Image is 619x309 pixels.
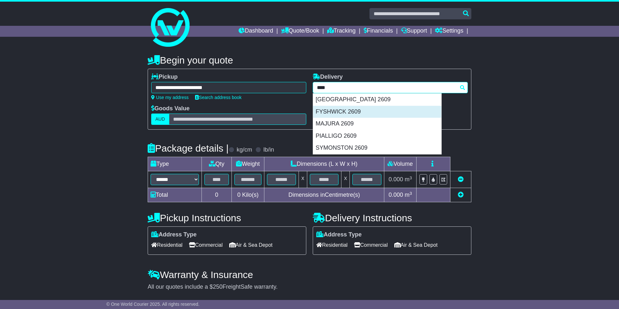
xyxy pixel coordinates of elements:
[354,240,388,250] span: Commercial
[316,231,362,238] label: Address Type
[151,95,189,100] a: Use my address
[148,157,202,171] td: Type
[106,302,200,307] span: © One World Courier 2025. All rights reserved.
[405,176,412,183] span: m
[313,74,343,81] label: Delivery
[148,269,471,280] h4: Warranty & Insurance
[232,188,264,202] td: Kilo(s)
[202,157,232,171] td: Qty
[435,26,463,37] a: Settings
[151,231,197,238] label: Address Type
[409,191,412,196] sup: 3
[313,118,441,130] div: MAJURA 2609
[148,188,202,202] td: Total
[313,130,441,142] div: PIALLIGO 2609
[263,146,274,154] label: lb/in
[409,175,412,180] sup: 3
[148,213,306,223] h4: Pickup Instructions
[458,176,464,183] a: Remove this item
[388,192,403,198] span: 0.000
[264,157,384,171] td: Dimensions (L x W x H)
[384,157,416,171] td: Volume
[458,192,464,198] a: Add new item
[195,95,241,100] a: Search address book
[232,157,264,171] td: Weight
[394,240,438,250] span: Air & Sea Depot
[237,146,252,154] label: kg/cm
[341,171,350,188] td: x
[313,142,441,154] div: SYMONSTON 2609
[316,240,348,250] span: Residential
[239,26,273,37] a: Dashboard
[189,240,222,250] span: Commercial
[151,105,190,112] label: Goods Value
[364,26,393,37] a: Financials
[237,192,241,198] span: 0
[401,26,427,37] a: Support
[281,26,319,37] a: Quote/Book
[327,26,356,37] a: Tracking
[148,143,229,154] h4: Package details |
[148,55,471,65] h4: Begin your quote
[151,240,182,250] span: Residential
[388,176,403,183] span: 0.000
[313,106,441,118] div: FYSHWICK 2609
[313,82,468,93] typeahead: Please provide city
[151,114,169,125] label: AUD
[313,94,441,106] div: [GEOGRAPHIC_DATA] 2609
[229,240,273,250] span: Air & Sea Depot
[148,284,471,291] div: All our quotes include a $ FreightSafe warranty.
[405,192,412,198] span: m
[151,74,178,81] label: Pickup
[299,171,307,188] td: x
[313,213,471,223] h4: Delivery Instructions
[264,188,384,202] td: Dimensions in Centimetre(s)
[213,284,222,290] span: 250
[202,188,232,202] td: 0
